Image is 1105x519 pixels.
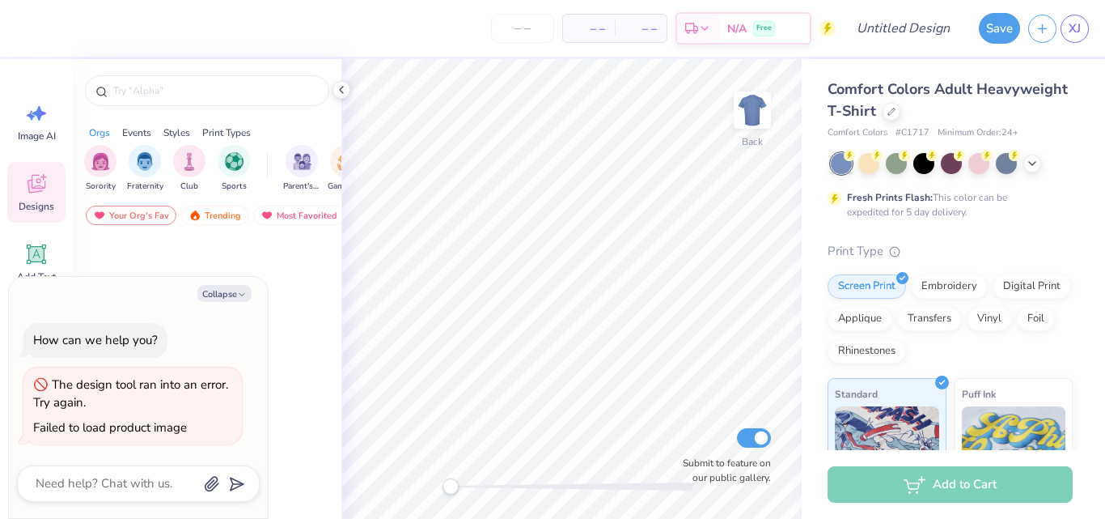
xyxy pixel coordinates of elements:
[93,210,106,221] img: most_fav.gif
[442,479,459,495] div: Accessibility label
[993,274,1071,299] div: Digital Print
[86,181,116,193] span: Sorority
[835,406,939,487] img: Standard
[112,83,319,99] input: Try "Alpha"
[962,385,996,402] span: Puff Ink
[127,181,163,193] span: Fraternity
[122,125,151,140] div: Events
[283,145,320,193] button: filter button
[491,14,554,43] input: – –
[828,126,887,140] span: Comfort Colors
[188,210,201,221] img: trending.gif
[293,152,311,171] img: Parent's Weekend Image
[283,145,320,193] div: filter for Parent's Weekend
[624,20,657,37] span: – –
[84,145,116,193] div: filter for Sorority
[33,419,187,436] div: Failed to load product image
[33,376,228,411] div: The design tool ran into an error. Try again.
[173,145,205,193] button: filter button
[197,285,252,302] button: Collapse
[225,152,243,171] img: Sports Image
[337,152,356,171] img: Game Day Image
[828,274,906,299] div: Screen Print
[897,307,962,331] div: Transfers
[967,307,1012,331] div: Vinyl
[674,456,771,485] label: Submit to feature on our public gallery.
[180,181,198,193] span: Club
[89,125,110,140] div: Orgs
[202,125,251,140] div: Print Types
[328,181,365,193] span: Game Day
[127,145,163,193] button: filter button
[1061,15,1089,43] a: XJ
[736,94,768,126] img: Back
[91,152,110,171] img: Sorority Image
[19,200,54,213] span: Designs
[911,274,988,299] div: Embroidery
[938,126,1018,140] span: Minimum Order: 24 +
[328,145,365,193] div: filter for Game Day
[835,385,878,402] span: Standard
[260,210,273,221] img: most_fav.gif
[847,191,933,204] strong: Fresh Prints Flash:
[328,145,365,193] button: filter button
[742,134,763,149] div: Back
[1017,307,1055,331] div: Foil
[86,206,176,225] div: Your Org's Fav
[253,206,345,225] div: Most Favorited
[163,125,190,140] div: Styles
[1069,19,1081,38] span: XJ
[136,152,154,171] img: Fraternity Image
[283,181,320,193] span: Parent's Weekend
[84,145,116,193] button: filter button
[828,307,892,331] div: Applique
[828,339,906,364] div: Rhinestones
[181,206,248,225] div: Trending
[979,13,1020,44] button: Save
[895,126,929,140] span: # C1717
[17,270,56,283] span: Add Text
[173,145,205,193] div: filter for Club
[847,190,1046,219] div: This color can be expedited for 5 day delivery.
[218,145,250,193] button: filter button
[18,130,56,143] span: Image AI
[828,242,1073,261] div: Print Type
[222,181,247,193] span: Sports
[573,20,605,37] span: – –
[218,145,250,193] div: filter for Sports
[756,23,772,34] span: Free
[962,406,1066,487] img: Puff Ink
[844,12,963,45] input: Untitled Design
[33,332,158,348] div: How can we help you?
[180,152,198,171] img: Club Image
[727,20,747,37] span: N/A
[127,145,163,193] div: filter for Fraternity
[828,79,1068,121] span: Comfort Colors Adult Heavyweight T-Shirt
